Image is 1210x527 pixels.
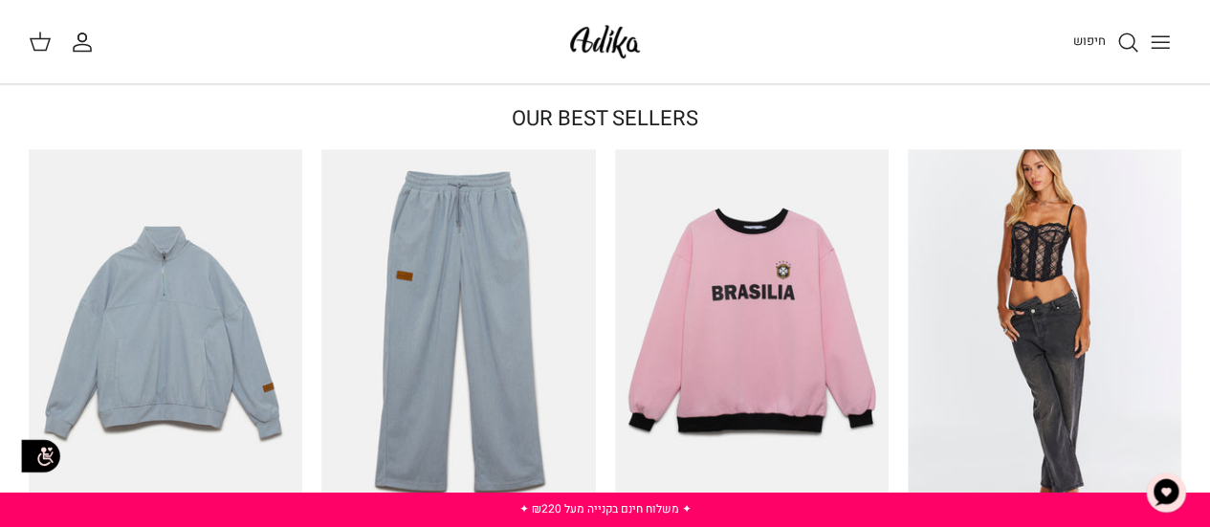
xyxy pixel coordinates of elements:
[1139,21,1181,63] button: Toggle menu
[512,104,698,135] a: OUR BEST SELLERS
[14,429,67,482] img: accessibility_icon02.svg
[1073,32,1106,50] span: חיפוש
[1073,31,1139,54] a: חיפוש
[1137,464,1195,521] button: צ'אט
[71,31,101,54] a: החשבון שלי
[564,19,646,64] img: Adika IL
[519,500,692,517] a: ✦ משלוח חינם בקנייה מעל ₪220 ✦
